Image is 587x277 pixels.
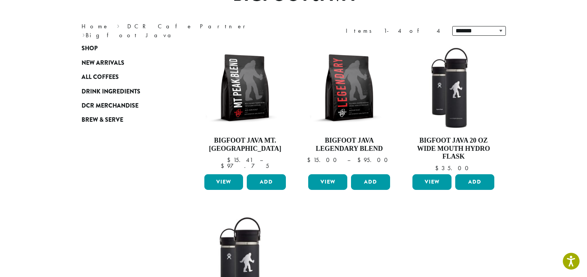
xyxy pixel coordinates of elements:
[455,174,494,190] button: Add
[82,58,124,68] span: New Arrivals
[82,115,123,125] span: Brew & Serve
[202,45,288,131] img: BFJ_MtPeak_12oz-300x300.png
[347,156,350,164] span: –
[117,19,119,31] span: ›
[202,137,288,153] h4: Bigfoot Java Mt. [GEOGRAPHIC_DATA]
[82,28,85,40] span: ›
[227,156,233,164] span: $
[247,174,286,190] button: Add
[82,99,171,113] a: DCR Merchandise
[307,156,340,164] bdi: 15.00
[82,73,119,82] span: All Coffees
[82,56,171,70] a: New Arrivals
[351,174,390,190] button: Add
[346,26,441,35] div: Items 1-4 of 4
[82,101,138,111] span: DCR Merchandise
[82,84,171,98] a: Drink Ingredients
[412,174,452,190] a: View
[308,174,347,190] a: View
[82,44,98,53] span: Shop
[82,70,171,84] a: All Coffees
[82,41,171,55] a: Shop
[82,22,283,40] nav: Breadcrumb
[204,174,243,190] a: View
[435,164,441,172] span: $
[221,162,269,170] bdi: 97.75
[306,45,392,131] img: BFJ_Legendary_12oz-300x300.png
[82,113,171,127] a: Brew & Serve
[357,156,364,164] span: $
[357,156,391,164] bdi: 95.00
[202,45,288,171] a: Bigfoot Java Mt. [GEOGRAPHIC_DATA]
[306,137,392,153] h4: Bigfoot Java Legendary Blend
[260,156,263,164] span: –
[82,87,140,96] span: Drink Ingredients
[306,45,392,171] a: Bigfoot Java Legendary Blend
[411,45,496,131] img: LO2867-BFJ-Hydro-Flask-20oz-WM-wFlex-Sip-Lid-Black-300x300.jpg
[411,137,496,161] h4: Bigfoot Java 20 oz Wide Mouth Hydro Flask
[221,162,227,170] span: $
[411,45,496,171] a: Bigfoot Java 20 oz Wide Mouth Hydro Flask $35.00
[307,156,313,164] span: $
[435,164,472,172] bdi: 35.00
[127,22,251,30] a: DCR Cafe Partner
[82,22,109,30] a: Home
[227,156,253,164] bdi: 15.41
